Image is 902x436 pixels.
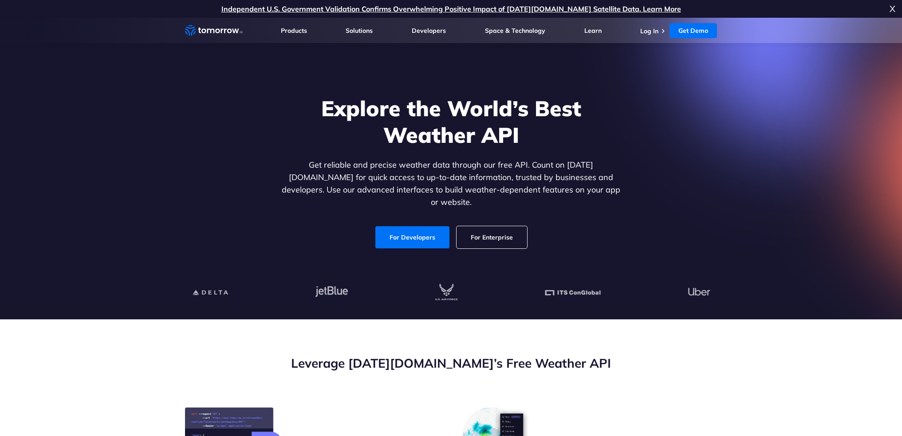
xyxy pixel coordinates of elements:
a: Log In [640,27,658,35]
a: Home link [185,24,243,37]
a: Get Demo [670,23,717,38]
a: Developers [412,27,446,35]
a: Space & Technology [485,27,545,35]
h2: Leverage [DATE][DOMAIN_NAME]’s Free Weather API [185,355,717,372]
a: Products [281,27,307,35]
a: For Developers [375,226,449,248]
a: Learn [584,27,602,35]
h1: Explore the World’s Best Weather API [280,95,622,148]
a: For Enterprise [457,226,527,248]
p: Get reliable and precise weather data through our free API. Count on [DATE][DOMAIN_NAME] for quic... [280,159,622,208]
a: Solutions [346,27,373,35]
a: Independent U.S. Government Validation Confirms Overwhelming Positive Impact of [DATE][DOMAIN_NAM... [221,4,681,13]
